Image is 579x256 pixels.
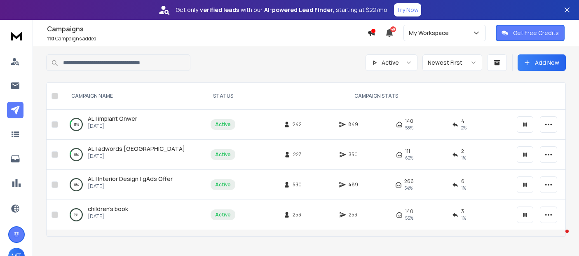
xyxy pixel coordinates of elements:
[348,181,358,188] span: 489
[405,148,410,155] span: 111
[88,115,137,123] a: AL | implant Onwer
[404,178,414,185] span: 266
[461,178,464,185] span: 6
[61,200,206,230] td: 1%children's book[DATE]
[74,181,79,189] p: 0 %
[88,115,137,122] span: AL | implant Onwer
[200,6,239,14] strong: verified leads
[74,150,79,159] p: 8 %
[394,3,421,16] button: Try Now
[496,25,565,41] button: Get Free Credits
[47,35,54,42] span: 110
[461,148,464,155] span: 2
[240,83,512,110] th: CAMPAIGN STATS
[88,153,185,160] p: [DATE]
[88,145,185,153] span: AL | adwords [GEOGRAPHIC_DATA]
[264,6,334,14] strong: AI-powered Lead Finder,
[47,24,367,34] h1: Campaigns
[404,185,413,191] span: 54 %
[405,118,413,124] span: 140
[47,35,367,42] p: Campaigns added
[88,213,128,220] p: [DATE]
[409,29,452,37] p: My Workspace
[405,124,413,131] span: 58 %
[461,185,466,191] span: 1 %
[215,121,231,128] div: Active
[349,211,357,218] span: 253
[88,175,173,183] a: AL | Interior Design | gAds Offer
[206,83,240,110] th: STATUS
[88,183,173,190] p: [DATE]
[461,208,464,215] span: 3
[215,181,231,188] div: Active
[518,54,566,71] button: Add New
[513,29,559,37] p: Get Free Credits
[61,170,206,200] td: 0%AL | Interior Design | gAds Offer[DATE]
[61,140,206,170] td: 8%AL | adwords [GEOGRAPHIC_DATA][DATE]
[549,228,569,247] iframe: Intercom live chat
[88,123,137,129] p: [DATE]
[461,155,466,161] span: 1 %
[74,120,79,129] p: 11 %
[61,83,206,110] th: CAMPAIGN NAME
[390,26,396,32] span: 49
[405,155,413,161] span: 62 %
[293,121,302,128] span: 242
[61,110,206,140] td: 11%AL | implant Onwer[DATE]
[461,124,466,131] span: 2 %
[74,211,78,219] p: 1 %
[215,211,231,218] div: Active
[461,118,464,124] span: 4
[215,151,231,158] div: Active
[348,121,358,128] span: 849
[293,181,302,188] span: 530
[293,151,301,158] span: 227
[88,145,185,153] a: AL | adwords [GEOGRAPHIC_DATA]
[176,6,387,14] p: Get only with our starting at $22/mo
[405,208,413,215] span: 140
[88,205,128,213] a: children's book
[405,215,413,221] span: 55 %
[396,6,419,14] p: Try Now
[382,59,399,67] p: Active
[8,28,25,43] img: logo
[293,211,301,218] span: 253
[461,215,466,221] span: 1 %
[349,151,358,158] span: 350
[422,54,482,71] button: Newest First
